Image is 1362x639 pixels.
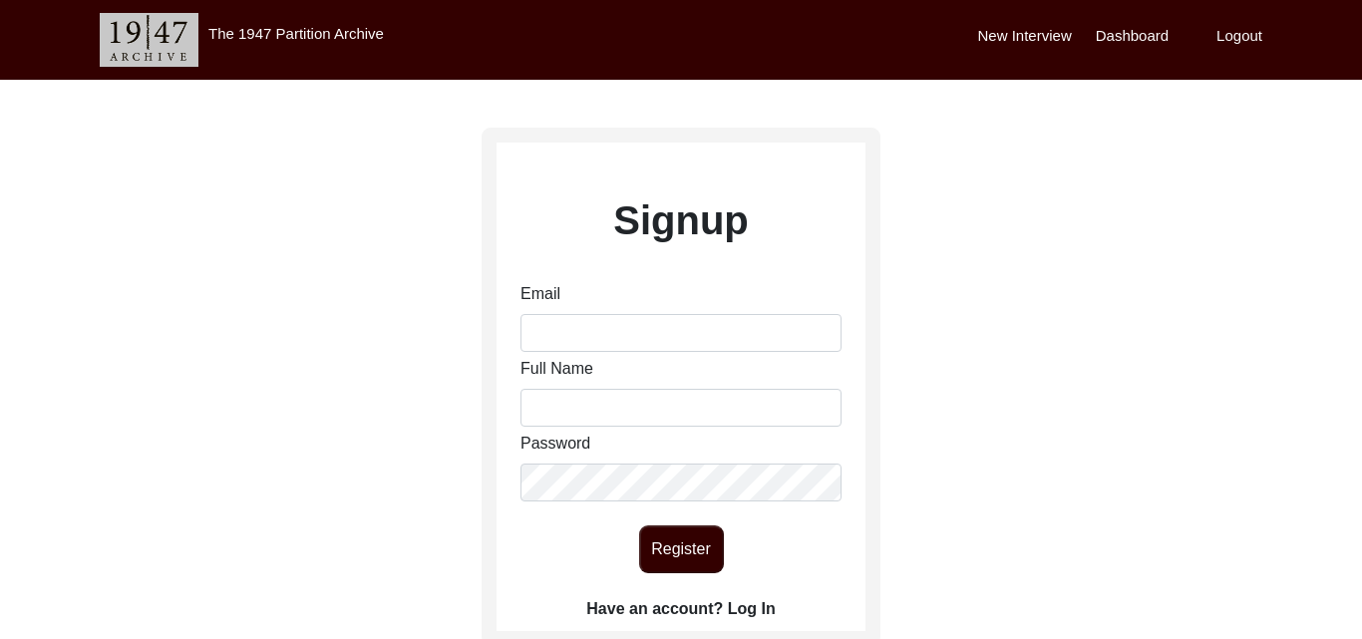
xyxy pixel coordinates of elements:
[586,597,775,621] label: Have an account? Log In
[978,25,1072,48] label: New Interview
[520,432,590,456] label: Password
[1216,25,1262,48] label: Logout
[613,190,749,250] label: Signup
[1096,25,1169,48] label: Dashboard
[208,25,384,42] label: The 1947 Partition Archive
[520,282,560,306] label: Email
[520,357,593,381] label: Full Name
[100,13,198,67] img: header-logo.png
[639,525,724,573] button: Register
